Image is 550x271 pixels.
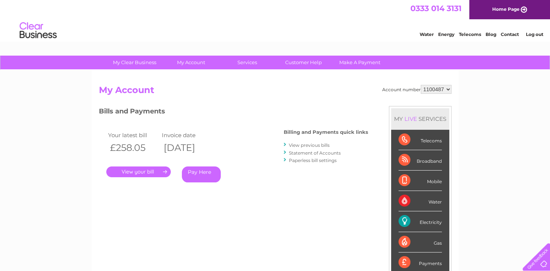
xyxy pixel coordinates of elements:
[501,32,519,37] a: Contact
[382,85,451,94] div: Account number
[106,166,171,177] a: .
[403,115,419,122] div: LIVE
[399,191,442,211] div: Water
[289,150,341,156] a: Statement of Accounts
[160,130,214,140] td: Invoice date
[399,232,442,252] div: Gas
[100,4,450,36] div: Clear Business is a trading name of Verastar Limited (registered in [GEOGRAPHIC_DATA] No. 3667643...
[284,129,368,135] h4: Billing and Payments quick links
[329,56,390,69] a: Make A Payment
[99,106,368,119] h3: Bills and Payments
[438,32,454,37] a: Energy
[182,166,221,182] a: Pay Here
[104,56,165,69] a: My Clear Business
[106,130,160,140] td: Your latest bill
[399,211,442,232] div: Electricity
[106,140,160,155] th: £258.05
[410,4,461,13] a: 0333 014 3131
[399,130,442,150] div: Telecoms
[399,150,442,171] div: Broadband
[391,108,449,129] div: MY SERVICES
[420,32,434,37] a: Water
[99,85,451,99] h2: My Account
[273,56,334,69] a: Customer Help
[160,140,214,155] th: [DATE]
[486,32,496,37] a: Blog
[19,19,57,42] img: logo.png
[217,56,278,69] a: Services
[289,142,330,148] a: View previous bills
[160,56,221,69] a: My Account
[289,158,337,163] a: Paperless bill settings
[399,171,442,191] div: Mobile
[526,32,543,37] a: Log out
[459,32,481,37] a: Telecoms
